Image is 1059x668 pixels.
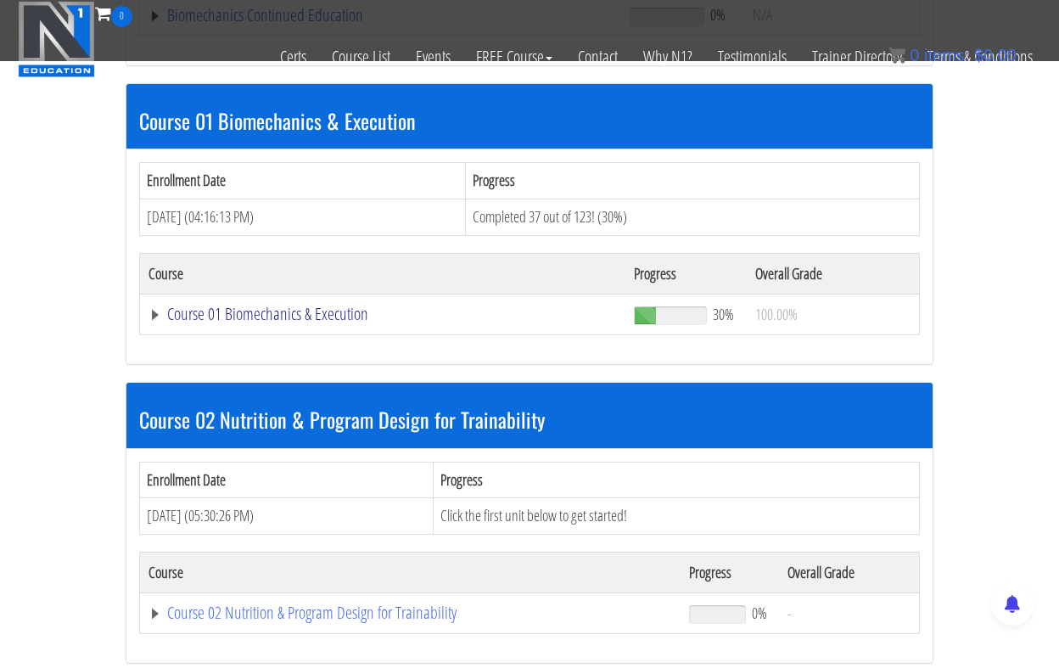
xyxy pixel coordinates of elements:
[140,552,681,592] th: Course
[267,27,319,87] a: Certs
[910,46,919,65] span: 0
[779,592,919,633] td: -
[18,1,95,77] img: n1-education
[95,2,132,25] a: 0
[111,6,132,27] span: 0
[148,306,617,323] a: Course 01 Biomechanics & Execution
[747,253,920,294] th: Overall Grade
[139,408,920,430] h3: Course 02 Nutrition & Program Design for Trainability
[140,253,625,294] th: Course
[799,27,915,87] a: Trainer Directory
[466,199,920,235] td: Completed 37 out of 123! (30%)
[433,462,919,498] th: Progress
[713,305,734,323] span: 30%
[915,27,1045,87] a: Terms & Conditions
[888,46,1017,65] a: 0 items: $0.00
[319,27,403,87] a: Course List
[630,27,705,87] a: Why N1?
[625,253,747,294] th: Progress
[140,498,434,535] td: [DATE] (05:30:26 PM)
[140,163,466,199] th: Enrollment Date
[747,294,920,334] td: 100.00%
[140,199,466,235] td: [DATE] (04:16:13 PM)
[888,47,905,64] img: icon11.png
[463,27,565,87] a: FREE Course
[681,552,779,592] th: Progress
[974,46,983,65] span: $
[466,163,920,199] th: Progress
[148,604,672,621] a: Course 02 Nutrition & Program Design for Trainability
[140,462,434,498] th: Enrollment Date
[139,109,920,132] h3: Course 01 Biomechanics & Execution
[752,603,767,622] span: 0%
[779,552,919,592] th: Overall Grade
[705,27,799,87] a: Testimonials
[924,46,969,65] span: items:
[433,498,919,535] td: Click the first unit below to get started!
[565,27,630,87] a: Contact
[974,46,1017,65] bdi: 0.00
[403,27,463,87] a: Events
